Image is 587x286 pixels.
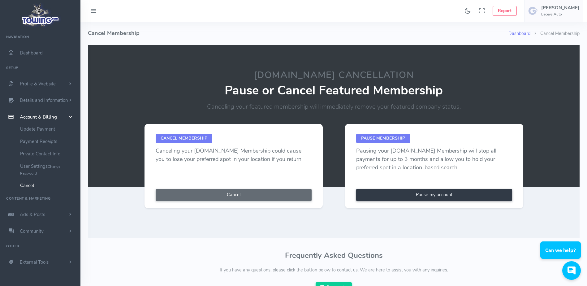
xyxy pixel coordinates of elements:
a: Dashboard [508,30,530,37]
p: Pausing your [DOMAIN_NAME] Membership will stop all payments for up to 3 months and allow you to ... [356,147,512,172]
span: Details and Information [20,97,68,104]
p: Canceling your [DOMAIN_NAME] Membership could cause you to lose your preferred spot in your locat... [156,147,312,163]
li: Cancel Membership [530,30,580,37]
h5: [PERSON_NAME] [541,5,579,10]
h4: Cancel Membership [88,22,508,45]
iframe: Conversations [536,224,587,286]
span: Ads & Posts [20,211,45,218]
h2: [DOMAIN_NAME] Cancellation [133,70,534,80]
span: Pause Membership [356,134,410,143]
span: Profile & Website [20,81,56,87]
span: Dashboard [20,50,43,56]
img: logo [19,2,61,28]
button: Cancel [156,189,312,201]
a: Pause my account [356,189,512,201]
p: Canceling your featured membership will immediately remove your featured company status. [133,102,534,111]
button: Report [493,6,517,16]
a: Cancel [15,179,80,192]
a: User SettingsChange Password [15,160,80,179]
span: Account & Billing [20,114,57,120]
h3: Frequently Asked Questions [88,251,580,259]
a: Update Payment [15,123,80,135]
span: Cancel Membership [156,134,212,143]
span: Community [20,228,44,234]
span: External Tools [20,259,49,265]
p: If you have any questions, please click the button below to contact us. We are here to assist you... [88,267,580,274]
img: user-image [528,6,538,16]
a: Private Contact Info [15,148,80,160]
h6: Laceys Auto [541,12,579,16]
p: Pause or Cancel Featured Membership [133,84,534,97]
a: Payment Receipts [15,135,80,148]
